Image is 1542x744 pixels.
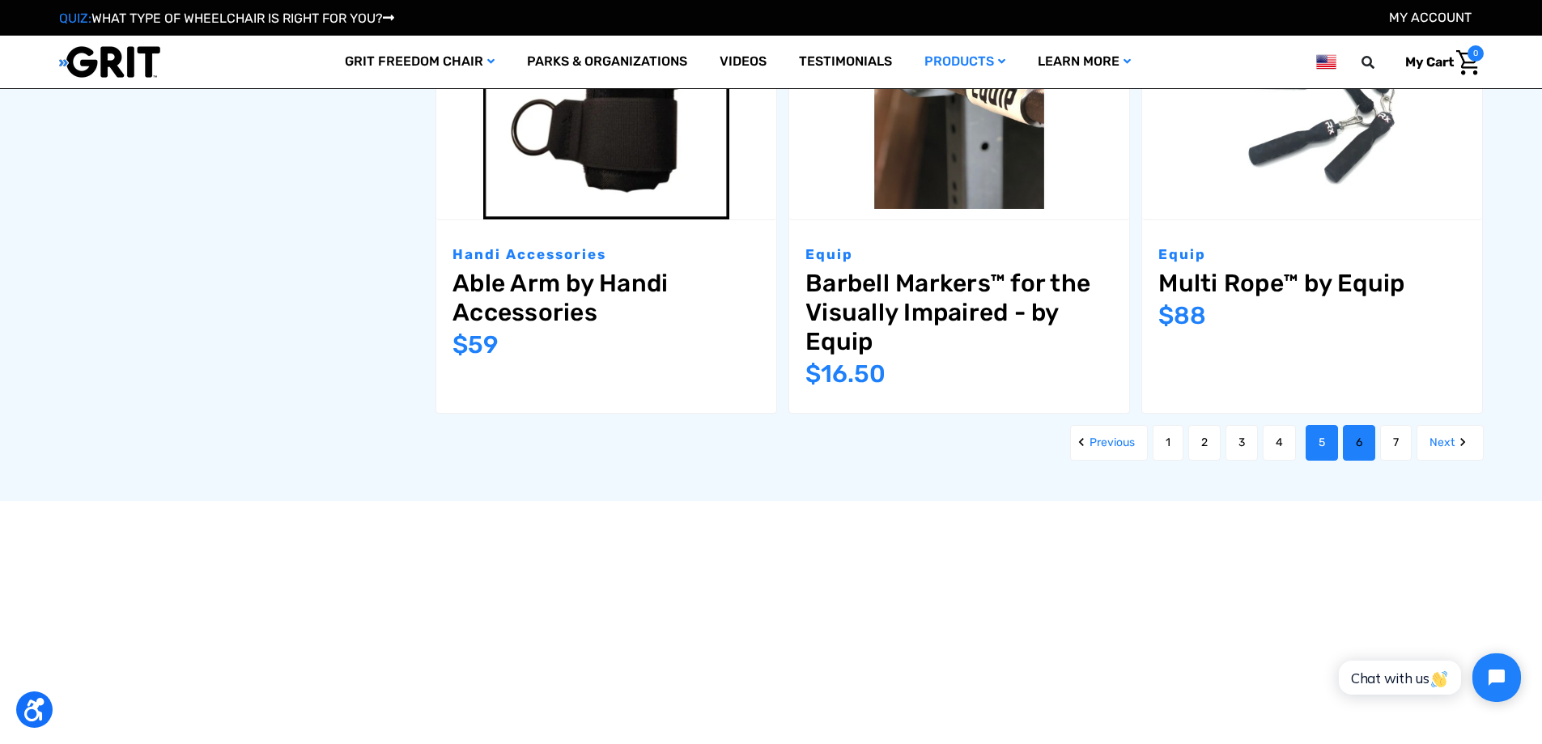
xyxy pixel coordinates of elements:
img: Cart [1456,50,1480,75]
a: Videos [703,36,783,88]
span: My Cart [1405,54,1454,70]
p: Equip [1158,244,1466,266]
a: GRIT Freedom Chair [329,36,511,88]
a: Account [1389,10,1472,25]
span: QUIZ: [59,11,91,26]
a: Next [1417,425,1484,461]
iframe: Tidio Chat [1321,640,1535,716]
a: Cart with 0 items [1393,45,1484,79]
a: Page 7 of 7 [1380,425,1412,461]
a: Products [908,36,1022,88]
a: Page 4 of 7 [1263,425,1296,461]
span: $59 [452,330,499,359]
a: Barbell Markers™ for the Visually Impaired - by Equip,$16.50 [805,269,1113,356]
a: Multi Rope™ by Equip,$88.00 [1158,269,1466,298]
img: GRIT All-Terrain Wheelchair and Mobility Equipment [59,45,160,79]
img: us.png [1316,52,1336,72]
span: $16.50 [805,359,886,389]
a: Page 6 of 7 [1343,425,1375,461]
span: $88 [1158,301,1206,330]
a: Page 1 of 7 [1153,425,1183,461]
a: Parks & Organizations [511,36,703,88]
a: Learn More [1022,36,1147,88]
input: Search [1369,45,1393,79]
a: Page 2 of 7 [1188,425,1221,461]
span: 0 [1468,45,1484,62]
nav: pagination [418,425,1484,461]
a: Page 5 of 7 [1306,425,1338,461]
p: Handi Accessories [452,244,760,266]
a: Previous [1070,425,1148,461]
a: Page 3 of 7 [1226,425,1258,461]
a: Able Arm by Handi Accessories,$59.00 [452,269,760,327]
a: QUIZ:WHAT TYPE OF WHEELCHAIR IS RIGHT FOR YOU? [59,11,394,26]
p: Equip [805,244,1113,266]
a: Testimonials [783,36,908,88]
